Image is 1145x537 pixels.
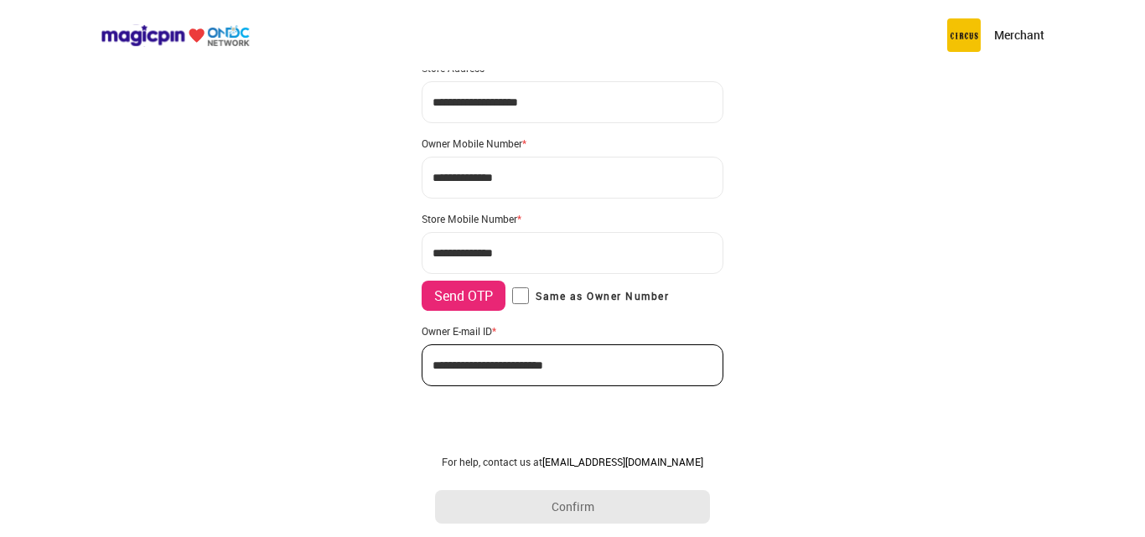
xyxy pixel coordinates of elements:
div: Owner Mobile Number [422,137,723,150]
label: Same as Owner Number [512,287,669,304]
div: For help, contact us at [435,455,710,468]
img: ondc-logo-new-small.8a59708e.svg [101,24,250,47]
input: Same as Owner Number [512,287,529,304]
a: [EMAIL_ADDRESS][DOMAIN_NAME] [542,455,703,468]
button: Confirm [435,490,710,524]
div: Store Mobile Number [422,212,723,225]
div: Owner E-mail ID [422,324,723,338]
button: Send OTP [422,281,505,311]
img: circus.b677b59b.png [947,18,981,52]
p: Merchant [994,27,1044,44]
